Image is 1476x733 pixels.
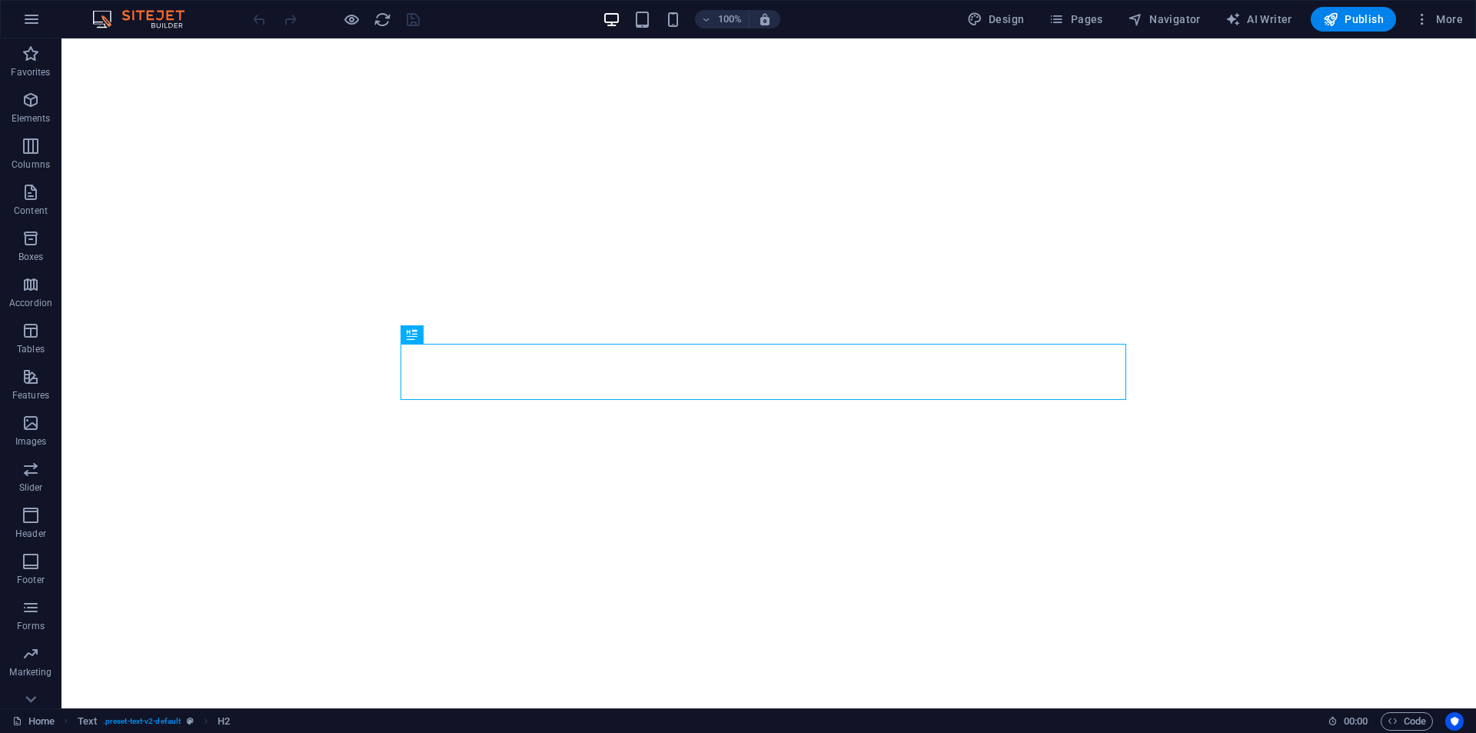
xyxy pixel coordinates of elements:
button: Navigator [1122,7,1207,32]
i: On resize automatically adjust zoom level to fit chosen device. [758,12,772,26]
span: Publish [1323,12,1384,27]
span: Code [1388,712,1426,731]
h6: 100% [718,10,743,28]
p: Elements [12,112,51,125]
p: Columns [12,158,50,171]
p: Content [14,205,48,217]
button: reload [373,10,391,28]
span: . preset-text-v2-default [103,712,181,731]
img: Editor Logo [88,10,204,28]
span: Click to select. Double-click to edit [78,712,97,731]
p: Forms [17,620,45,632]
span: Click to select. Double-click to edit [218,712,230,731]
nav: breadcrumb [78,712,231,731]
button: Pages [1042,7,1109,32]
span: 00 00 [1344,712,1368,731]
button: More [1408,7,1469,32]
p: Features [12,389,49,401]
span: : [1355,715,1357,727]
p: Footer [17,574,45,586]
p: Slider [19,481,43,494]
button: Usercentrics [1445,712,1464,731]
button: Design [961,7,1031,32]
p: Header [15,528,46,540]
p: Accordion [9,297,52,309]
button: Click here to leave preview mode and continue editing [342,10,361,28]
span: Navigator [1128,12,1201,27]
i: Reload page [374,11,391,28]
span: AI Writer [1225,12,1292,27]
button: 100% [695,10,750,28]
p: Images [15,435,47,448]
button: AI Writer [1219,7,1298,32]
button: Publish [1311,7,1396,32]
p: Tables [17,343,45,355]
div: Design (Ctrl+Alt+Y) [961,7,1031,32]
p: Favorites [11,66,50,78]
p: Boxes [18,251,44,263]
p: Marketing [9,666,52,678]
i: This element is a customizable preset [187,717,194,725]
button: Code [1381,712,1433,731]
a: Click to cancel selection. Double-click to open Pages [12,712,55,731]
h6: Session time [1328,712,1368,731]
span: Pages [1049,12,1102,27]
span: Design [967,12,1025,27]
span: More [1414,12,1463,27]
